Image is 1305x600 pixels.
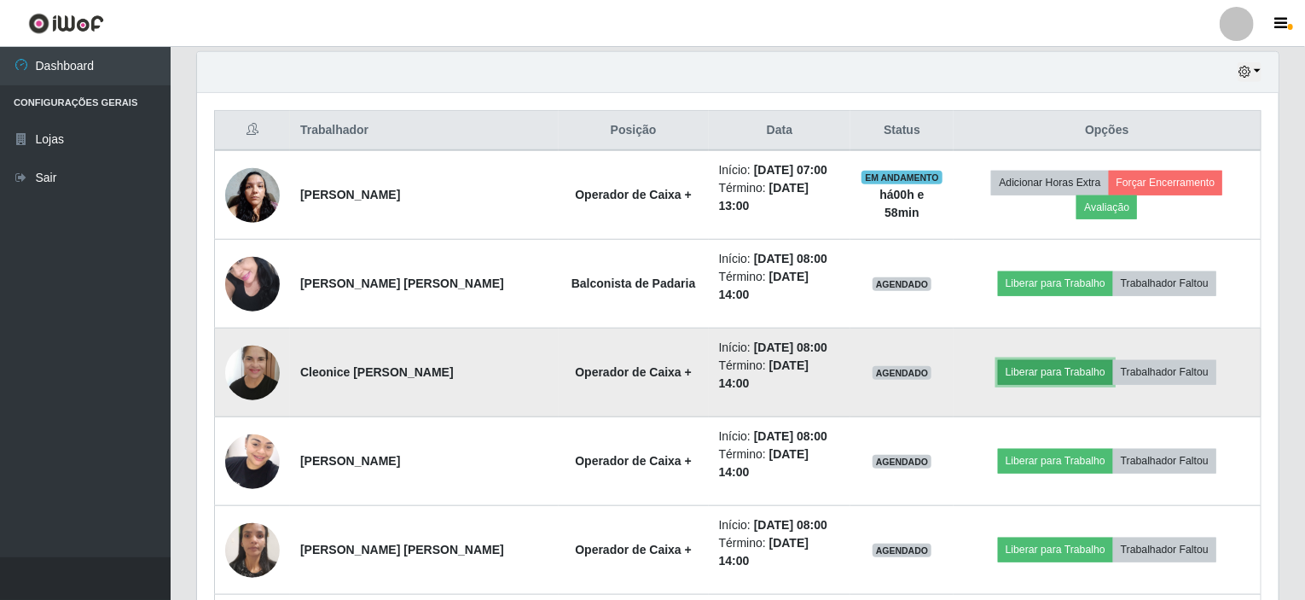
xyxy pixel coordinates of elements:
[559,111,709,151] th: Posição
[709,111,851,151] th: Data
[861,171,942,184] span: EM ANDAMENTO
[754,429,827,443] time: [DATE] 08:00
[719,428,841,446] li: Início:
[225,425,280,498] img: 1652038178579.jpeg
[754,252,827,265] time: [DATE] 08:00
[1109,171,1223,195] button: Forçar Encerramento
[954,111,1261,151] th: Opções
[998,271,1113,295] button: Liberar para Trabalho
[225,514,280,586] img: 1722802581534.jpeg
[850,111,953,151] th: Status
[998,449,1113,473] button: Liberar para Trabalho
[754,163,827,177] time: [DATE] 07:00
[1076,195,1137,219] button: Avaliação
[225,159,280,231] img: 1714848493564.jpeg
[1113,449,1216,473] button: Trabalhador Faltou
[998,538,1113,562] button: Liberar para Trabalho
[719,339,841,357] li: Início:
[28,13,104,34] img: CoreUI Logo
[873,366,932,380] span: AGENDADO
[300,277,504,290] strong: [PERSON_NAME] [PERSON_NAME]
[225,335,280,409] img: 1727450734629.jpeg
[1113,271,1216,295] button: Trabalhador Faltou
[300,543,504,556] strong: [PERSON_NAME] [PERSON_NAME]
[719,250,841,268] li: Início:
[575,543,692,556] strong: Operador de Caixa +
[719,357,841,393] li: Término:
[290,111,559,151] th: Trabalhador
[754,518,827,532] time: [DATE] 08:00
[300,188,400,201] strong: [PERSON_NAME]
[719,446,841,481] li: Término:
[719,534,841,570] li: Término:
[300,365,454,379] strong: Cleonice [PERSON_NAME]
[880,188,925,219] strong: há 00 h e 58 min
[754,341,827,354] time: [DATE] 08:00
[873,277,932,291] span: AGENDADO
[719,161,841,179] li: Início:
[300,454,400,468] strong: [PERSON_NAME]
[575,188,692,201] strong: Operador de Caixa +
[998,360,1113,384] button: Liberar para Trabalho
[873,455,932,469] span: AGENDADO
[575,365,692,379] strong: Operador de Caixa +
[575,454,692,468] strong: Operador de Caixa +
[719,516,841,534] li: Início:
[225,248,280,320] img: 1746197830896.jpeg
[719,179,841,215] li: Término:
[873,544,932,557] span: AGENDADO
[1113,538,1216,562] button: Trabalhador Faltou
[719,268,841,304] li: Término:
[571,277,696,290] strong: Balconista de Padaria
[991,171,1108,195] button: Adicionar Horas Extra
[1113,360,1216,384] button: Trabalhador Faltou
